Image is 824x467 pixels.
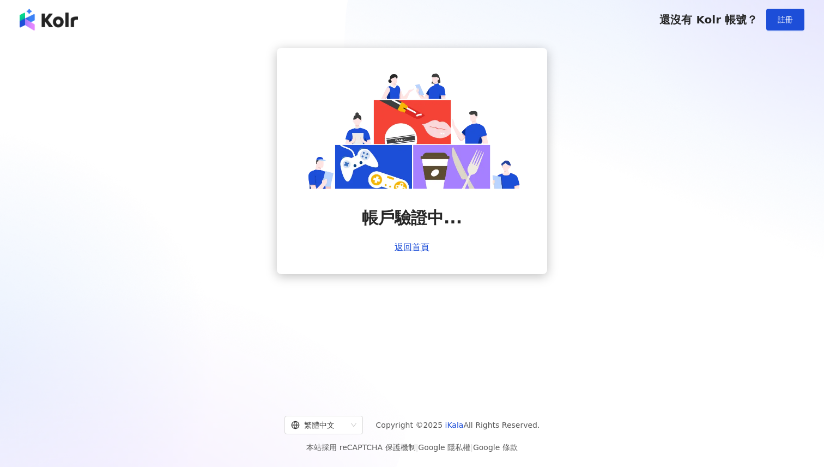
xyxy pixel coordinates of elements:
[20,9,78,31] img: logo
[659,13,758,26] span: 還沒有 Kolr 帳號？
[473,443,518,452] a: Google 條款
[303,70,521,189] img: account is verifying
[418,443,470,452] a: Google 隱私權
[766,9,804,31] button: 註冊
[416,443,419,452] span: |
[362,207,462,229] span: 帳戶驗證中...
[291,416,347,434] div: 繁體中文
[445,421,464,429] a: iKala
[778,15,793,24] span: 註冊
[470,443,473,452] span: |
[306,441,517,454] span: 本站採用 reCAPTCHA 保護機制
[395,242,429,252] a: 返回首頁
[376,419,540,432] span: Copyright © 2025 All Rights Reserved.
